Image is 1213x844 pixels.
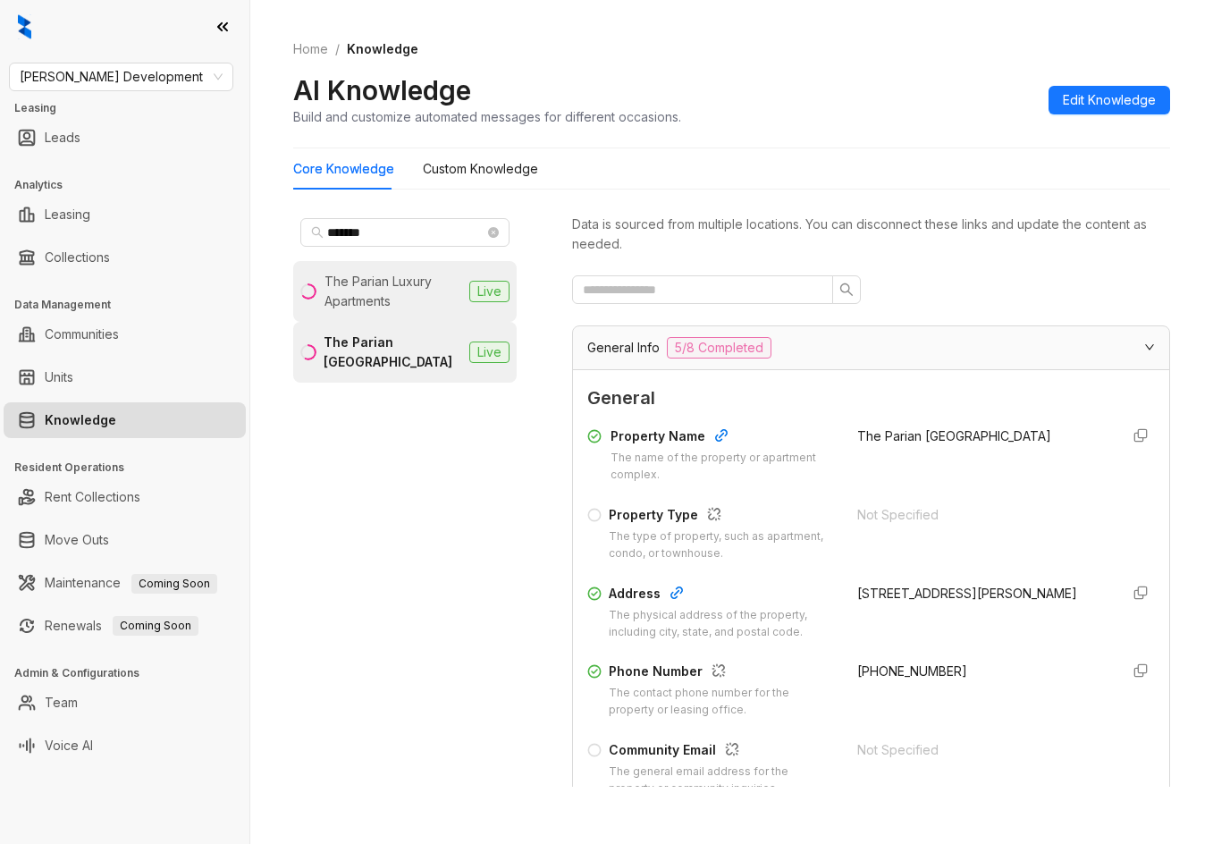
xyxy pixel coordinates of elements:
[293,107,681,126] div: Build and customize automated messages for different occasions.
[45,608,198,644] a: RenewalsComing Soon
[839,283,854,297] span: search
[469,281,510,302] span: Live
[1049,86,1170,114] button: Edit Knowledge
[45,728,93,764] a: Voice AI
[4,120,246,156] li: Leads
[14,100,249,116] h3: Leasing
[609,685,836,719] div: The contact phone number for the property or leasing office.
[573,326,1169,369] div: General Info5/8 Completed
[4,728,246,764] li: Voice AI
[324,333,462,372] div: The Parian [GEOGRAPHIC_DATA]
[609,662,836,685] div: Phone Number
[857,663,967,679] span: [PHONE_NUMBER]
[4,402,246,438] li: Knowledge
[488,227,499,238] span: close-circle
[45,685,78,721] a: Team
[20,63,223,90] span: Davis Development
[857,428,1051,443] span: The Parian [GEOGRAPHIC_DATA]
[587,384,1155,412] span: General
[45,402,116,438] a: Knowledge
[611,426,836,450] div: Property Name
[45,522,109,558] a: Move Outs
[290,39,332,59] a: Home
[609,607,836,641] div: The physical address of the property, including city, state, and postal code.
[4,479,246,515] li: Rent Collections
[14,665,249,681] h3: Admin & Configurations
[667,337,771,359] span: 5/8 Completed
[587,338,660,358] span: General Info
[609,505,836,528] div: Property Type
[609,764,836,798] div: The general email address for the property or community inquiries.
[572,215,1170,254] div: Data is sourced from multiple locations. You can disconnect these links and update the content as...
[1144,342,1155,352] span: expanded
[335,39,340,59] li: /
[4,608,246,644] li: Renewals
[1063,90,1156,110] span: Edit Knowledge
[14,460,249,476] h3: Resident Operations
[131,574,217,594] span: Coming Soon
[18,14,31,39] img: logo
[4,522,246,558] li: Move Outs
[4,565,246,601] li: Maintenance
[423,159,538,179] div: Custom Knowledge
[857,584,1106,603] div: [STREET_ADDRESS][PERSON_NAME]
[311,226,324,239] span: search
[45,359,73,395] a: Units
[4,685,246,721] li: Team
[609,584,836,607] div: Address
[45,120,80,156] a: Leads
[45,197,90,232] a: Leasing
[4,316,246,352] li: Communities
[45,240,110,275] a: Collections
[609,528,836,562] div: The type of property, such as apartment, condo, or townhouse.
[4,359,246,395] li: Units
[609,740,836,764] div: Community Email
[14,297,249,313] h3: Data Management
[293,159,394,179] div: Core Knowledge
[857,505,1106,525] div: Not Specified
[4,240,246,275] li: Collections
[324,272,462,311] div: The Parian Luxury Apartments
[347,41,418,56] span: Knowledge
[293,73,471,107] h2: AI Knowledge
[45,479,140,515] a: Rent Collections
[113,616,198,636] span: Coming Soon
[611,450,836,484] div: The name of the property or apartment complex.
[857,740,1106,760] div: Not Specified
[14,177,249,193] h3: Analytics
[45,316,119,352] a: Communities
[4,197,246,232] li: Leasing
[469,342,510,363] span: Live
